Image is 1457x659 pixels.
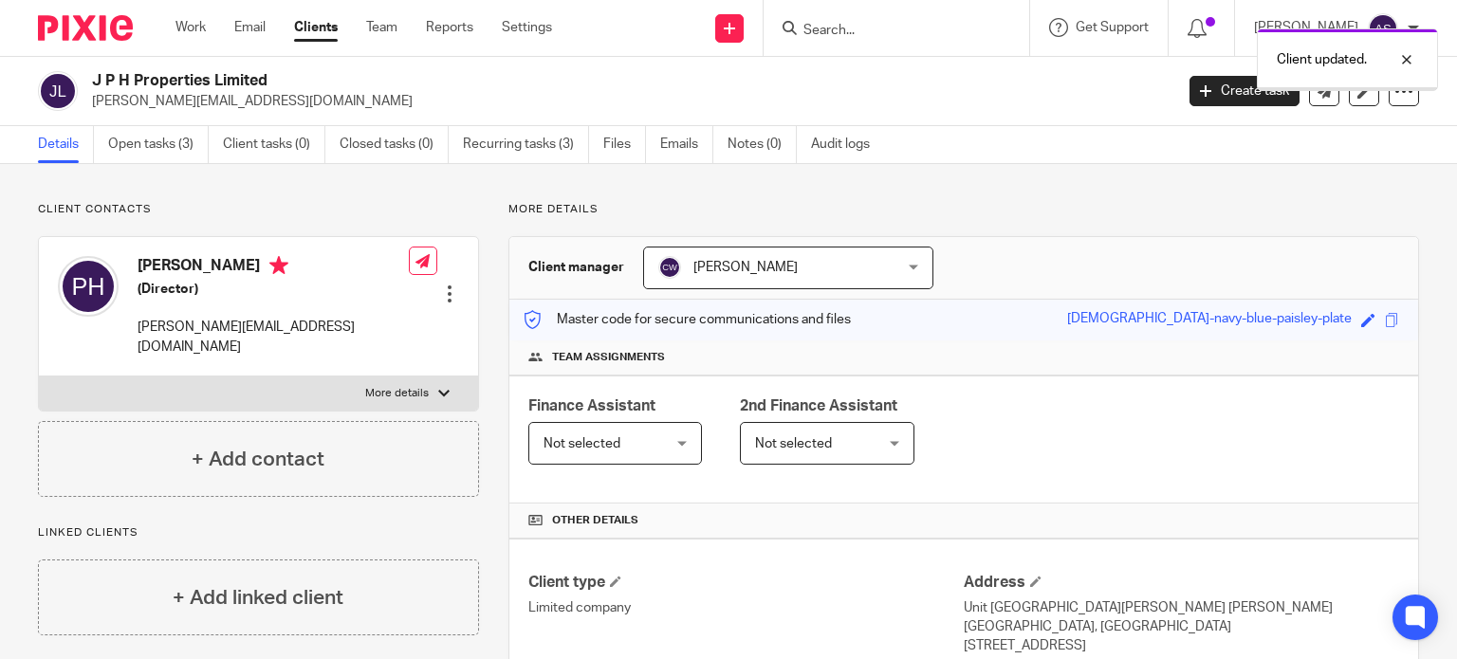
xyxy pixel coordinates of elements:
span: 2nd Finance Assistant [740,398,897,413]
p: Master code for secure communications and files [524,310,851,329]
a: Closed tasks (0) [340,126,449,163]
a: Clients [294,18,338,37]
img: svg%3E [38,71,78,111]
a: Create task [1190,76,1300,106]
h2: J P H Properties Limited [92,71,948,91]
h4: + Add contact [192,445,324,474]
img: svg%3E [58,256,119,317]
h4: + Add linked client [173,583,343,613]
img: svg%3E [658,256,681,279]
a: Details [38,126,94,163]
h4: Address [964,573,1399,593]
h5: (Director) [138,280,409,299]
a: Audit logs [811,126,884,163]
p: Unit [GEOGRAPHIC_DATA][PERSON_NAME] [PERSON_NAME][GEOGRAPHIC_DATA], [GEOGRAPHIC_DATA] [964,598,1399,637]
i: Primary [269,256,288,275]
a: Emails [660,126,713,163]
p: Client contacts [38,202,479,217]
a: Client tasks (0) [223,126,325,163]
p: More details [508,202,1419,217]
a: Recurring tasks (3) [463,126,589,163]
div: [DEMOGRAPHIC_DATA]-navy-blue-paisley-plate [1067,309,1352,331]
p: Limited company [528,598,964,617]
p: More details [365,386,429,401]
span: [PERSON_NAME] [693,261,798,274]
p: Client updated. [1277,50,1367,69]
a: Notes (0) [728,126,797,163]
p: [STREET_ADDRESS] [964,636,1399,655]
span: Team assignments [552,350,665,365]
p: Linked clients [38,525,479,540]
a: Open tasks (3) [108,126,209,163]
a: Team [366,18,397,37]
h4: Client type [528,573,964,593]
span: Other details [552,513,638,528]
img: Pixie [38,15,133,41]
a: Reports [426,18,473,37]
a: Email [234,18,266,37]
p: [PERSON_NAME][EMAIL_ADDRESS][DOMAIN_NAME] [92,92,1161,111]
a: Files [603,126,646,163]
img: svg%3E [1368,13,1398,44]
p: [PERSON_NAME][EMAIL_ADDRESS][DOMAIN_NAME] [138,318,409,357]
a: Work [175,18,206,37]
h4: [PERSON_NAME] [138,256,409,280]
a: Settings [502,18,552,37]
span: Not selected [544,437,620,450]
span: Finance Assistant [528,398,655,413]
h3: Client manager [528,258,624,277]
span: Not selected [755,437,832,450]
